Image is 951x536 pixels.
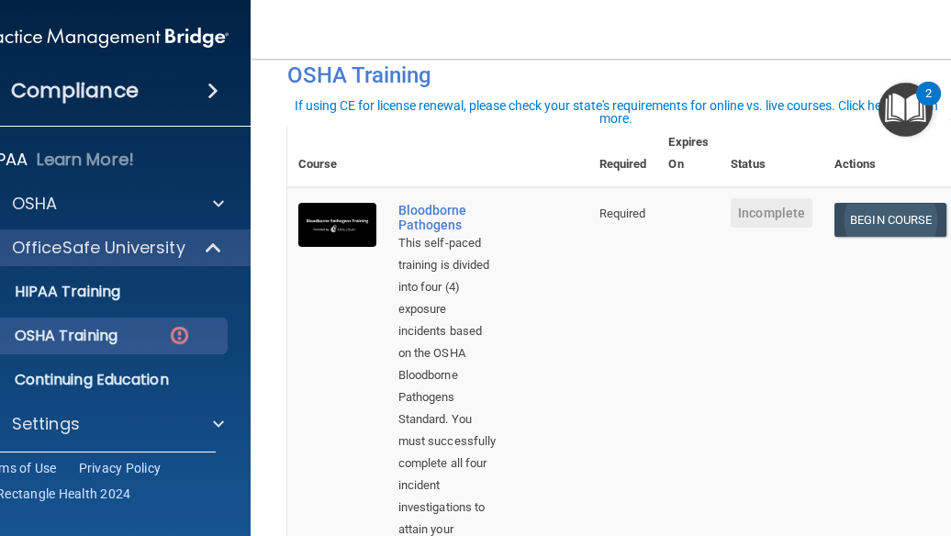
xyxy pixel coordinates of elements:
th: Status [720,120,823,187]
a: Bloodborne Pathogens [398,203,497,232]
th: Course [287,120,387,187]
img: danger-circle.6113f641.png [168,324,191,347]
div: 2 [925,94,932,117]
p: Learn More! [37,149,134,171]
a: Begin Course [834,203,946,237]
span: Required [599,207,646,220]
h4: Compliance [11,78,139,104]
button: If using CE for license renewal, please check your state's requirements for online vs. live cours... [281,96,951,128]
button: Open Resource Center, 2 new notifications [878,83,933,137]
th: Expires On [657,120,720,187]
p: Settings [12,413,80,435]
th: Required [588,120,658,187]
a: Privacy Policy [79,459,162,477]
div: If using CE for license renewal, please check your state's requirements for online vs. live cours... [284,99,948,125]
p: OSHA [12,193,58,215]
p: OfficeSafe University [12,237,185,259]
span: Incomplete [731,198,812,228]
